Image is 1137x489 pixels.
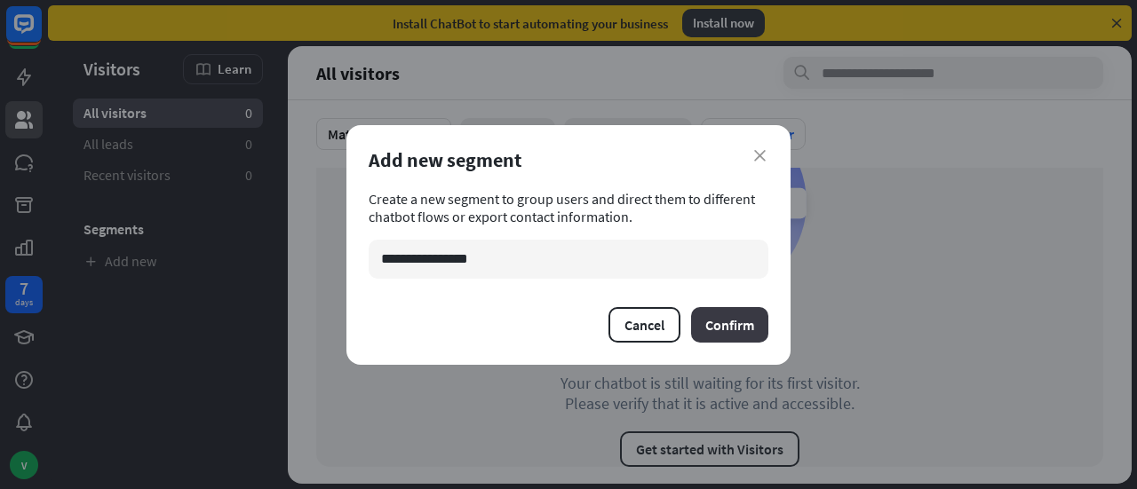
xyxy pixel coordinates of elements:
button: Open LiveChat chat widget [14,7,68,60]
div: Create a new segment to group users and direct them to different chatbot flows or export contact ... [369,190,768,279]
button: Confirm [691,307,768,343]
button: Cancel [608,307,680,343]
div: Add new segment [369,147,768,172]
i: close [754,150,766,162]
